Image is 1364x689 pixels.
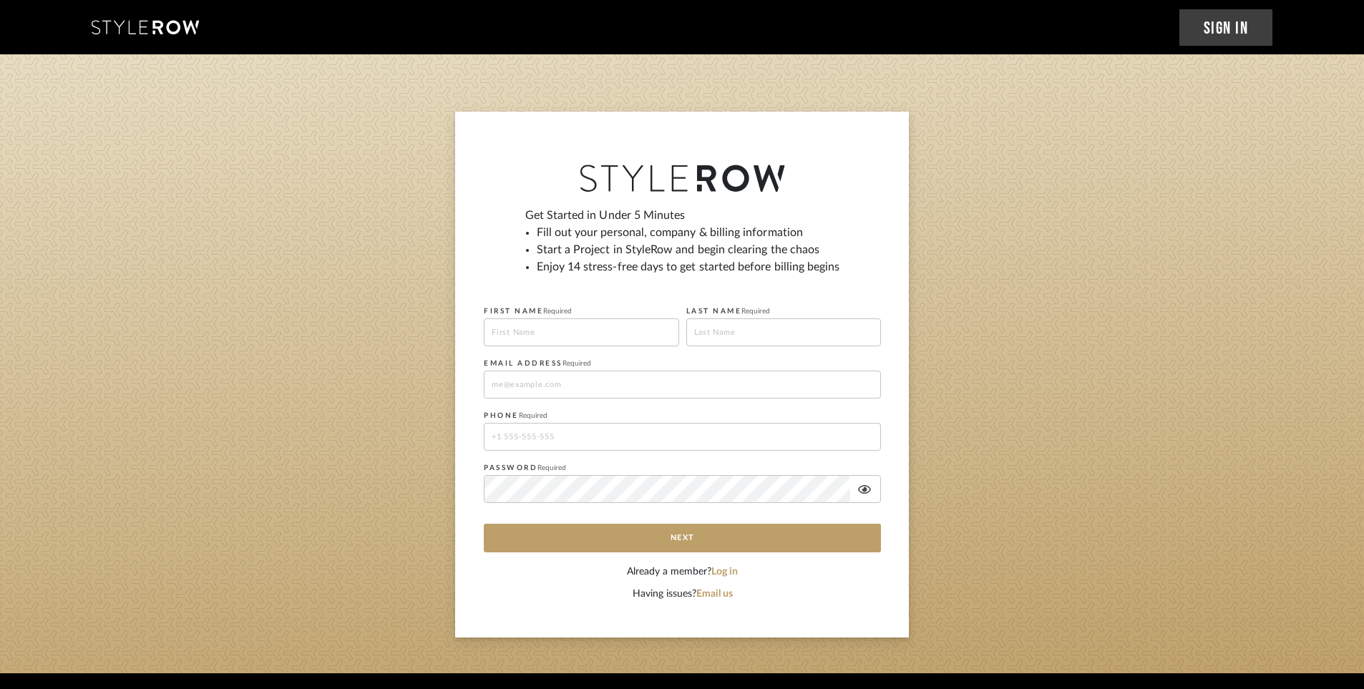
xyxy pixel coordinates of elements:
[519,412,547,419] span: Required
[484,371,881,399] input: me@example.com
[484,423,881,451] input: +1 555-555-555
[484,464,566,472] label: PASSWORD
[711,565,738,580] button: Log in
[484,587,881,602] div: Having issues?
[1179,9,1273,46] a: Sign In
[696,589,733,599] a: Email us
[537,224,840,241] li: Fill out your personal, company & billing information
[686,318,882,346] input: Last Name
[543,308,572,315] span: Required
[484,565,881,580] div: Already a member?
[484,318,679,346] input: First Name
[537,464,566,471] span: Required
[484,307,572,316] label: FIRST NAME
[562,360,591,367] span: Required
[686,307,771,316] label: LAST NAME
[741,308,770,315] span: Required
[484,359,591,368] label: EMAIL ADDRESS
[525,207,840,287] div: Get Started in Under 5 Minutes
[484,524,881,552] button: Next
[537,258,840,275] li: Enjoy 14 stress-free days to get started before billing begins
[484,411,547,420] label: PHONE
[537,241,840,258] li: Start a Project in StyleRow and begin clearing the chaos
